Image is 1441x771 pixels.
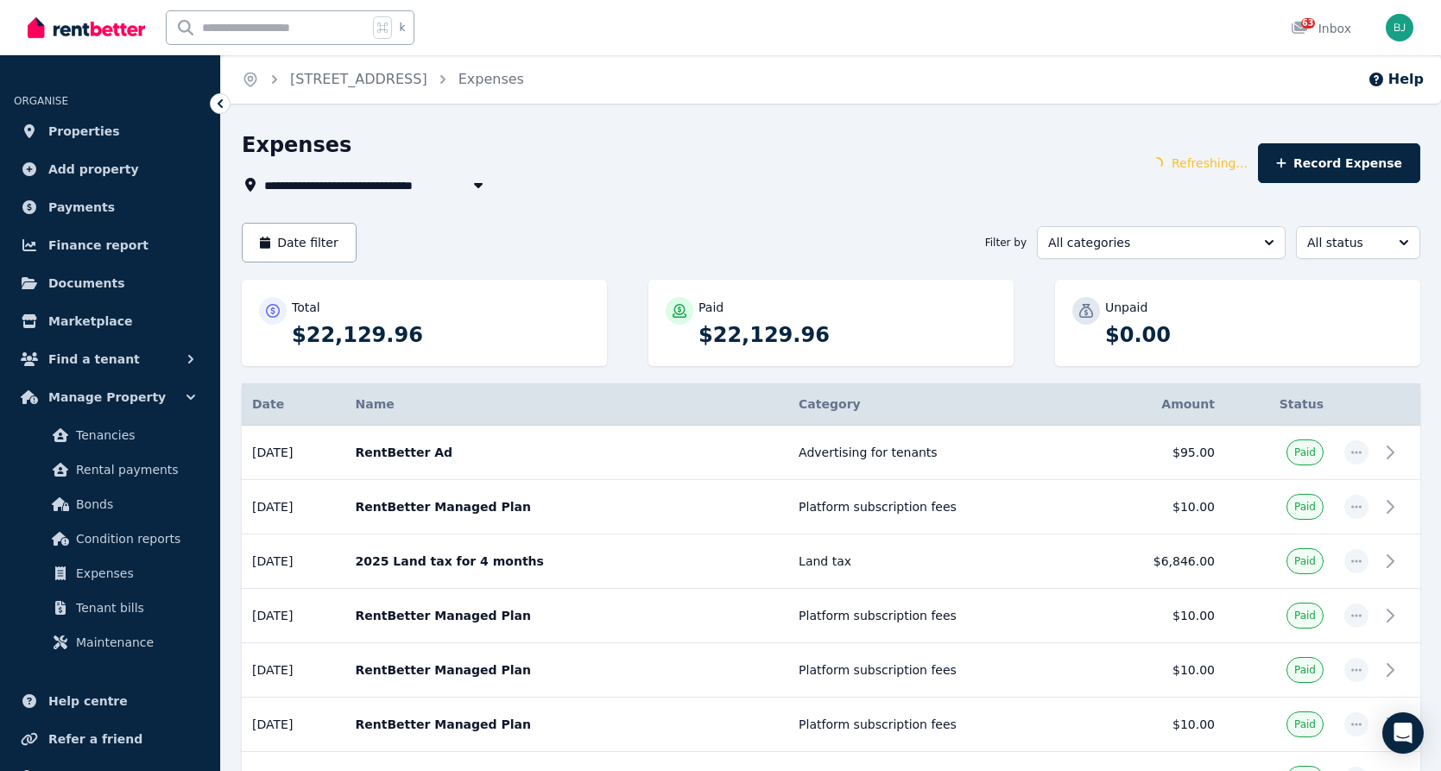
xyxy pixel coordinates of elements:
p: RentBetter Managed Plan [356,607,779,624]
a: Properties [14,114,206,149]
p: Total [292,299,320,316]
span: 63 [1301,18,1315,28]
td: $10.00 [1087,480,1225,534]
td: $10.00 [1087,643,1225,698]
th: Name [345,383,789,426]
td: Advertising for tenants [788,426,1087,480]
th: Date [242,383,345,426]
span: Paid [1294,717,1316,731]
span: All status [1307,234,1385,251]
a: Refer a friend [14,722,206,756]
a: Payments [14,190,206,224]
span: Filter by [985,236,1027,250]
span: Properties [48,121,120,142]
button: Date filter [242,223,357,262]
span: Maintenance [76,632,193,653]
span: Expenses [76,563,193,584]
th: Amount [1087,383,1225,426]
p: RentBetter Managed Plan [356,716,779,733]
span: Refreshing... [1172,155,1248,172]
span: Paid [1294,500,1316,514]
td: [DATE] [242,698,345,752]
td: $10.00 [1087,698,1225,752]
p: $22,129.96 [698,321,996,349]
th: Category [788,383,1087,426]
span: Tenancies [76,425,193,446]
span: Rental payments [76,459,193,480]
span: Bonds [76,494,193,515]
button: Find a tenant [14,342,206,376]
td: Platform subscription fees [788,480,1087,534]
span: Tenant bills [76,597,193,618]
td: $6,846.00 [1087,534,1225,589]
p: RentBetter Managed Plan [356,661,779,679]
span: Paid [1294,446,1316,459]
a: Maintenance [21,625,199,660]
span: k [399,21,405,35]
span: All categories [1048,234,1250,251]
td: [DATE] [242,480,345,534]
span: Payments [48,197,115,218]
td: $10.00 [1087,589,1225,643]
p: $22,129.96 [292,321,590,349]
span: Finance report [48,235,149,256]
th: Status [1225,383,1334,426]
button: All status [1296,226,1420,259]
span: Manage Property [48,387,166,408]
a: Rental payments [21,452,199,487]
a: Help centre [14,684,206,718]
img: RentBetter [28,15,145,41]
td: $95.00 [1087,426,1225,480]
span: Paid [1294,609,1316,622]
h1: Expenses [242,131,351,159]
td: Platform subscription fees [788,589,1087,643]
span: Marketplace [48,311,132,332]
a: Expenses [21,556,199,591]
td: [DATE] [242,426,345,480]
a: Marketplace [14,304,206,338]
span: Find a tenant [48,349,140,370]
span: Paid [1294,663,1316,677]
td: [DATE] [242,643,345,698]
a: Tenant bills [21,591,199,625]
img: Bom Jin [1386,14,1413,41]
p: Unpaid [1105,299,1147,316]
a: [STREET_ADDRESS] [290,71,427,87]
span: Documents [48,273,125,294]
a: Tenancies [21,418,199,452]
div: Open Intercom Messenger [1382,712,1424,754]
td: Platform subscription fees [788,643,1087,698]
span: Help centre [48,691,128,711]
a: Add property [14,152,206,186]
td: Platform subscription fees [788,698,1087,752]
a: Condition reports [21,521,199,556]
span: ORGANISE [14,95,68,107]
button: Manage Property [14,380,206,414]
p: RentBetter Ad [356,444,779,461]
p: Paid [698,299,724,316]
div: Inbox [1291,20,1351,37]
button: Record Expense [1258,143,1420,183]
a: Expenses [458,71,524,87]
span: Add property [48,159,139,180]
td: [DATE] [242,534,345,589]
p: RentBetter Managed Plan [356,498,779,515]
span: Refer a friend [48,729,142,749]
button: All categories [1037,226,1286,259]
a: Documents [14,266,206,300]
span: Paid [1294,554,1316,568]
p: 2025 Land tax for 4 months [356,553,779,570]
nav: Breadcrumb [221,55,545,104]
button: Help [1368,69,1424,90]
a: Bonds [21,487,199,521]
td: [DATE] [242,589,345,643]
span: Condition reports [76,528,193,549]
td: Land tax [788,534,1087,589]
a: Finance report [14,228,206,262]
p: $0.00 [1105,321,1403,349]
